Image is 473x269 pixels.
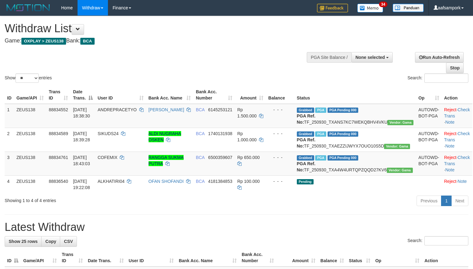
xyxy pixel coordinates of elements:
b: PGA Ref. No: [297,161,315,172]
h4: Game: Bank: [5,38,309,44]
span: ALKHATIRI04 [98,179,125,184]
a: Reject [444,155,457,160]
a: Reject [444,107,457,112]
div: Showing 1 to 4 of 4 entries [5,195,192,204]
th: Amount: activate to sort column ascending [235,86,266,104]
span: [DATE] 18:43:03 [73,155,90,166]
td: 1 [5,104,14,128]
a: Reject [444,131,457,136]
img: Button%20Memo.svg [357,4,383,12]
th: Bank Acc. Number: activate to sort column ascending [193,86,235,104]
th: Status [294,86,416,104]
th: Bank Acc. Name: activate to sort column ascending [176,249,239,267]
span: CSV [64,239,73,244]
span: Rp 1.500.000 [237,107,257,118]
td: · · [442,152,472,175]
td: 2 [5,128,14,152]
div: - - - [268,130,292,137]
a: [PERSON_NAME] [149,107,184,112]
span: Vendor URL: https://trx31.1velocity.biz [387,120,413,125]
span: Grabbed [297,155,314,161]
select: Showentries [16,73,39,83]
a: Check Trans [444,131,470,142]
a: Stop [446,63,464,73]
span: Copy 4181384853 to clipboard [208,179,232,184]
span: Rp 1.000.000 [237,131,257,142]
span: Copy [45,239,56,244]
th: Date Trans.: activate to sort column ascending [85,249,126,267]
span: Copy 6500359607 to clipboard [208,155,232,160]
input: Search: [424,236,468,245]
a: Check Trans [444,107,470,118]
span: Vendor URL: https://trx31.1velocity.biz [384,144,410,149]
span: OXPLAY > ZEUS138 [21,38,66,45]
input: Search: [424,73,468,83]
th: Bank Acc. Number: activate to sort column ascending [239,249,276,267]
td: ZEUS138 [14,175,46,193]
th: Op: activate to sort column ascending [416,86,442,104]
span: 88834552 [49,107,68,112]
span: Rp 650.000 [237,155,260,160]
a: Reject [444,179,457,184]
th: Op: activate to sort column ascending [373,249,422,267]
td: AUTOWD-BOT-PGA [416,152,442,175]
span: PGA Pending [328,108,359,113]
th: Balance [266,86,294,104]
span: SIKUDS24 [98,131,119,136]
th: Action [442,86,472,104]
span: COFEMIX [98,155,118,160]
img: Feedback.jpg [317,4,348,12]
span: PGA Pending [328,131,359,137]
img: MOTION_logo.png [5,3,52,12]
span: PGA Pending [328,155,359,161]
div: - - - [268,178,292,184]
td: ZEUS138 [14,128,46,152]
td: AUTOWD-BOT-PGA [416,104,442,128]
th: Balance: activate to sort column ascending [318,249,346,267]
span: Marked by aafsolysreylen [315,155,326,161]
a: OFAN SHOFANDI [149,179,184,184]
td: · · [442,128,472,152]
td: TF_250930_TXAEZZIJWYX7OUO10S5D [294,128,416,152]
a: RANGGA SUKMA PUTRA [149,155,184,166]
th: Game/API: activate to sort column ascending [21,249,59,267]
span: Pending [297,179,314,184]
a: Show 25 rows [5,236,42,247]
div: PGA Site Balance / [307,52,351,63]
td: TF_250930_TXA4W4URTQPZQQD27KV6 [294,152,416,175]
a: Previous [417,196,441,206]
td: 4 [5,175,14,193]
span: Vendor URL: https://trx31.1velocity.biz [387,168,413,173]
a: Check Trans [444,155,470,166]
th: ID: activate to sort column descending [5,249,21,267]
label: Search: [408,236,468,245]
a: 1 [441,196,452,206]
td: TF_250930_TXANS7KC7WEKQBHV4VKU [294,104,416,128]
span: Show 25 rows [9,239,38,244]
span: Grabbed [297,131,314,137]
span: BCA [196,107,204,112]
span: BCA [196,179,204,184]
div: - - - [268,107,292,113]
button: None selected [351,52,393,63]
span: Rp 100.000 [237,179,260,184]
span: ANDREPRACETYO [98,107,137,112]
span: 88834761 [49,155,68,160]
a: Next [451,196,468,206]
span: BCA [80,38,94,45]
span: [DATE] 19:22:08 [73,179,90,190]
span: BCA [196,131,204,136]
label: Search: [408,73,468,83]
b: PGA Ref. No: [297,137,315,148]
th: Status: activate to sort column ascending [346,249,373,267]
h1: Latest Withdraw [5,221,468,233]
th: Amount: activate to sort column ascending [276,249,318,267]
td: AUTOWD-BOT-PGA [416,128,442,152]
td: ZEUS138 [14,104,46,128]
span: 88836540 [49,179,68,184]
th: ID [5,86,14,104]
img: panduan.png [393,4,424,12]
a: Copy [41,236,60,247]
span: Marked by aafsolysreylen [315,131,326,137]
th: Date Trans.: activate to sort column descending [70,86,95,104]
